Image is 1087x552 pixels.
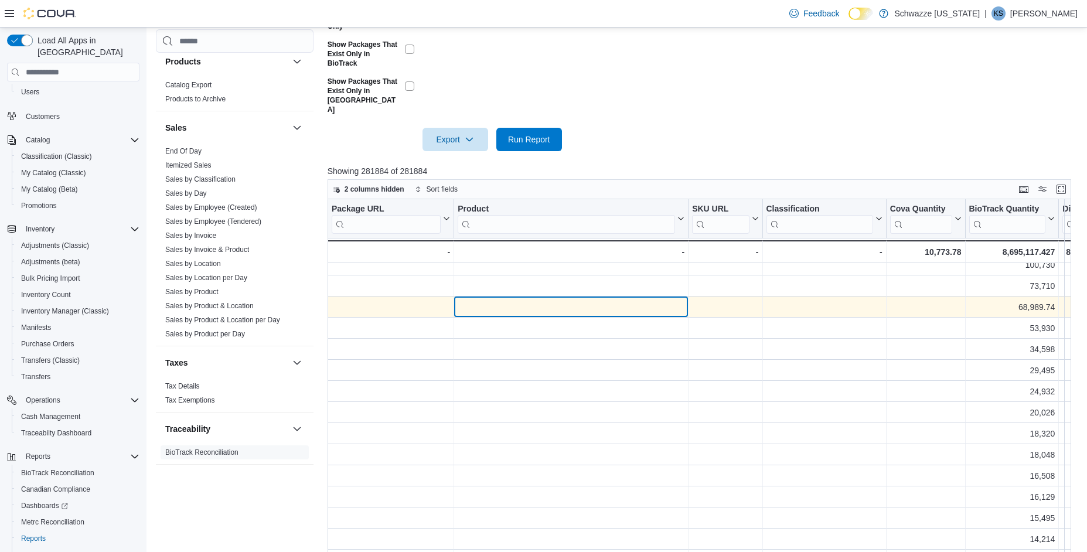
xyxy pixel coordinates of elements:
[16,466,99,480] a: BioTrack Reconciliation
[16,304,139,318] span: Inventory Manager (Classic)
[328,77,400,114] label: Show Packages That Exist Only in [GEOGRAPHIC_DATA]
[165,357,288,369] button: Taxes
[890,204,961,234] button: Cova Quantity
[26,396,60,405] span: Operations
[508,134,550,145] span: Run Report
[16,515,139,529] span: Metrc Reconciliation
[12,84,144,100] button: Users
[165,448,238,456] a: BioTrack Reconciliation
[331,245,450,259] div: -
[496,128,562,151] button: Run Report
[16,370,55,384] a: Transfers
[430,128,481,151] span: Export
[165,316,280,324] a: Sales by Product & Location per Day
[16,482,139,496] span: Canadian Compliance
[21,372,50,381] span: Transfers
[165,423,288,435] button: Traceability
[16,255,85,269] a: Adjustments (beta)
[165,357,188,369] h3: Taxes
[165,301,254,311] span: Sales by Product & Location
[290,356,304,370] button: Taxes
[21,485,90,494] span: Canadian Compliance
[165,94,226,104] span: Products to Archive
[2,448,144,465] button: Reports
[156,78,314,111] div: Products
[165,161,212,170] span: Itemized Sales
[12,369,144,385] button: Transfers
[165,288,219,296] a: Sales by Product
[21,468,94,478] span: BioTrack Reconciliation
[165,382,200,390] a: Tax Details
[1035,182,1049,196] button: Display options
[969,258,1055,272] div: 100,730
[165,146,202,156] span: End Of Day
[16,199,62,213] a: Promotions
[21,185,78,194] span: My Catalog (Beta)
[12,530,144,547] button: Reports
[16,288,76,302] a: Inventory Count
[16,271,139,285] span: Bulk Pricing Import
[165,396,215,404] a: Tax Exemptions
[21,339,74,349] span: Purchase Orders
[165,95,226,103] a: Products to Archive
[969,532,1055,546] div: 14,214
[12,465,144,481] button: BioTrack Reconciliation
[890,245,961,259] div: 10,773.78
[969,384,1055,398] div: 24,932
[23,8,76,19] img: Cova
[969,511,1055,525] div: 15,495
[345,185,404,194] span: 2 columns hidden
[458,204,684,234] button: Product
[165,122,288,134] button: Sales
[12,481,144,498] button: Canadian Compliance
[16,199,139,213] span: Promotions
[2,392,144,408] button: Operations
[165,231,216,240] span: Sales by Invoice
[16,166,139,180] span: My Catalog (Classic)
[16,288,139,302] span: Inventory Count
[16,321,56,335] a: Manifests
[21,412,80,421] span: Cash Management
[692,204,749,215] div: SKU URL
[21,222,59,236] button: Inventory
[12,352,144,369] button: Transfers (Classic)
[165,423,210,435] h3: Traceability
[165,246,249,254] a: Sales by Invoice & Product
[16,531,50,546] a: Reports
[1010,6,1078,21] p: [PERSON_NAME]
[21,449,55,464] button: Reports
[16,426,96,440] a: Traceabilty Dashboard
[156,445,314,464] div: Traceability
[894,6,980,21] p: Schwazze [US_STATE]
[16,255,139,269] span: Adjustments (beta)
[16,531,139,546] span: Reports
[16,426,139,440] span: Traceabilty Dashboard
[21,517,84,527] span: Metrc Reconciliation
[16,149,139,163] span: Classification (Classic)
[410,182,462,196] button: Sort fields
[16,410,139,424] span: Cash Management
[969,490,1055,504] div: 16,129
[2,221,144,237] button: Inventory
[12,148,144,165] button: Classification (Classic)
[12,514,144,530] button: Metrc Reconciliation
[21,108,139,123] span: Customers
[21,393,139,407] span: Operations
[12,254,144,270] button: Adjustments (beta)
[969,363,1055,377] div: 29,495
[1017,182,1031,196] button: Keyboard shortcuts
[16,271,85,285] a: Bulk Pricing Import
[16,370,139,384] span: Transfers
[12,237,144,254] button: Adjustments (Classic)
[16,482,95,496] a: Canadian Compliance
[2,132,144,148] button: Catalog
[21,323,51,332] span: Manifests
[2,107,144,124] button: Customers
[12,165,144,181] button: My Catalog (Classic)
[890,204,952,215] div: Cova Quantity
[165,80,212,90] span: Catalog Export
[12,197,144,214] button: Promotions
[766,204,882,234] button: Classification
[803,8,839,19] span: Feedback
[21,274,80,283] span: Bulk Pricing Import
